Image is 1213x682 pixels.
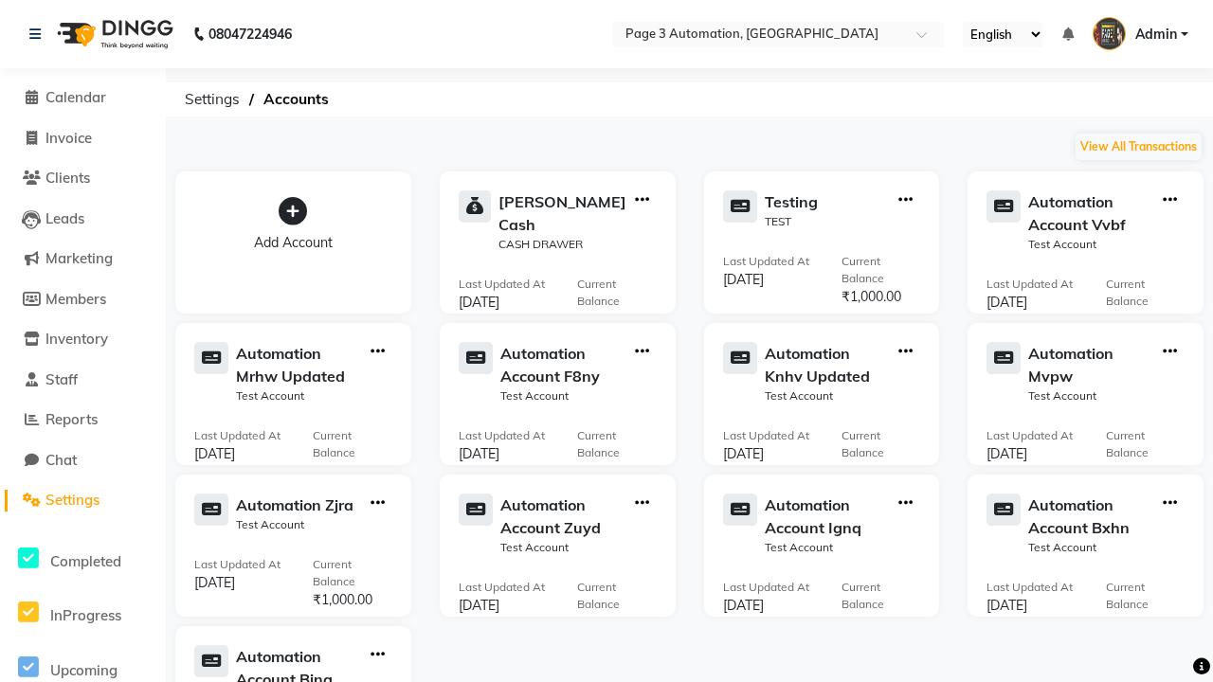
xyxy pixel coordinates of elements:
[987,596,1073,616] div: [DATE]
[842,253,921,287] div: Current Balance
[45,330,108,348] span: Inventory
[5,248,161,270] a: Marketing
[498,190,627,236] div: [PERSON_NAME] Cash
[45,491,100,509] span: Settings
[50,661,118,679] span: Upcoming
[5,450,161,472] a: Chat
[842,287,921,307] div: ₹1,000.00
[236,516,353,533] div: Test Account
[987,293,1073,313] div: [DATE]
[723,270,809,290] div: [DATE]
[459,596,545,616] div: [DATE]
[459,579,545,596] div: Last Updated At
[194,233,392,253] div: Add Account
[842,579,921,613] div: Current Balance
[987,444,1073,464] div: [DATE]
[500,539,627,556] div: Test Account
[723,253,809,270] div: Last Updated At
[254,82,338,117] span: Accounts
[5,329,161,350] a: Inventory
[1028,236,1155,253] div: Test Account
[50,606,121,624] span: InProgress
[5,369,161,391] a: Staff
[765,494,892,539] div: Automation Account Ignq
[313,556,392,590] div: Current Balance
[842,613,921,633] div: ₹1,000.00
[577,579,657,613] div: Current Balance
[45,410,98,428] span: Reports
[1106,276,1186,310] div: Current Balance
[459,293,545,313] div: [DATE]
[577,310,657,350] div: ₹19,61,513.45
[5,87,161,109] a: Calendar
[459,444,545,464] div: [DATE]
[45,290,106,308] span: Members
[987,427,1073,444] div: Last Updated At
[45,88,106,106] span: Calendar
[723,444,809,464] div: [DATE]
[765,342,892,387] div: Automation Knhv Updated
[765,539,892,556] div: Test Account
[1028,539,1155,556] div: Test Account
[5,289,161,311] a: Members
[765,213,818,230] div: TEST
[5,409,161,431] a: Reports
[1028,387,1155,404] div: Test Account
[1028,342,1155,387] div: Automation Mvpw
[313,427,392,461] div: Current Balance
[723,596,809,616] div: [DATE]
[459,427,545,444] div: Last Updated At
[45,169,90,187] span: Clients
[208,8,292,61] b: 08047224946
[5,208,161,230] a: Leads
[577,427,657,461] div: Current Balance
[987,276,1073,293] div: Last Updated At
[723,427,809,444] div: Last Updated At
[987,579,1073,596] div: Last Updated At
[194,573,281,593] div: [DATE]
[313,590,392,610] div: ₹1,000.00
[1106,461,1186,481] div: ₹1,000.00
[45,451,77,469] span: Chat
[1106,310,1186,330] div: ₹1,000.00
[577,613,657,633] div: ₹1,000.00
[175,82,249,117] span: Settings
[1106,613,1186,633] div: ₹1,000.00
[45,129,92,147] span: Invoice
[500,342,627,387] div: Automation Account F8ny
[236,387,363,404] div: Test Account
[1076,134,1202,160] button: View All Transactions
[498,236,627,253] div: CASH DRAWER
[1028,190,1155,236] div: Automation Account Vvbf
[1028,494,1155,539] div: Automation Account Bxhn
[5,128,161,150] a: Invoice
[236,494,353,516] div: Automation Zjra
[45,209,84,227] span: Leads
[842,427,921,461] div: Current Balance
[5,490,161,511] a: Settings
[48,8,178,61] img: logo
[45,370,78,388] span: Staff
[500,494,627,539] div: Automation Account Zuyd
[765,190,818,213] div: Testing
[194,556,281,573] div: Last Updated At
[194,444,281,464] div: [DATE]
[842,461,921,481] div: ₹1,000.00
[194,427,281,444] div: Last Updated At
[500,387,627,404] div: Test Account
[1106,579,1186,613] div: Current Balance
[50,552,121,570] span: Completed
[5,168,161,189] a: Clients
[1106,427,1186,461] div: Current Balance
[459,276,545,293] div: Last Updated At
[577,461,657,481] div: ₹1,000.00
[723,579,809,596] div: Last Updated At
[313,461,392,481] div: ₹1,000.00
[577,276,657,310] div: Current Balance
[45,249,113,267] span: Marketing
[236,342,363,387] div: Automation Mrhw Updated
[765,387,892,404] div: Test Account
